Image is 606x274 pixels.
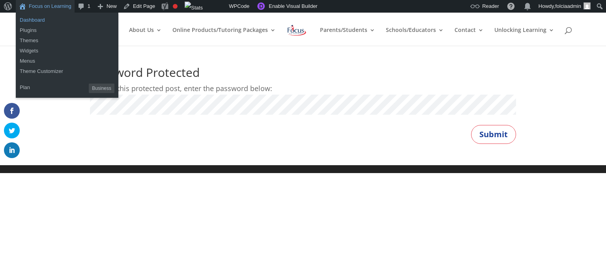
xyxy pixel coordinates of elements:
h1: Password Protected [90,67,516,82]
a: Themes [16,35,118,46]
ul: Focus on Learning [16,33,118,79]
a: Contact [454,27,484,46]
img: Views over 48 hours. Click for more Jetpack Stats. [185,2,203,14]
a: Plugins [16,25,118,35]
img: Focus on Learning [286,23,307,37]
a: Schools/Educators [386,27,444,46]
a: Unlocking Learning [494,27,554,46]
button: Submit [471,125,516,144]
a: Parents/Students [320,27,375,46]
span: Plan [20,81,30,94]
div: Focus keyphrase not set [173,4,178,9]
p: To view this protected post, enter the password below: [90,82,516,95]
ul: Focus on Learning [16,13,118,38]
a: Theme Customizer [16,66,118,76]
a: Widgets [16,46,118,56]
a: About Us [129,27,162,46]
a: Dashboard [16,15,118,25]
ul: Focus on Learning [16,79,118,98]
a: Online Products/Tutoring Packages [172,27,276,46]
a: Menus [16,56,118,66]
span: folciaadmin [555,3,581,9]
span: Business [89,84,114,93]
